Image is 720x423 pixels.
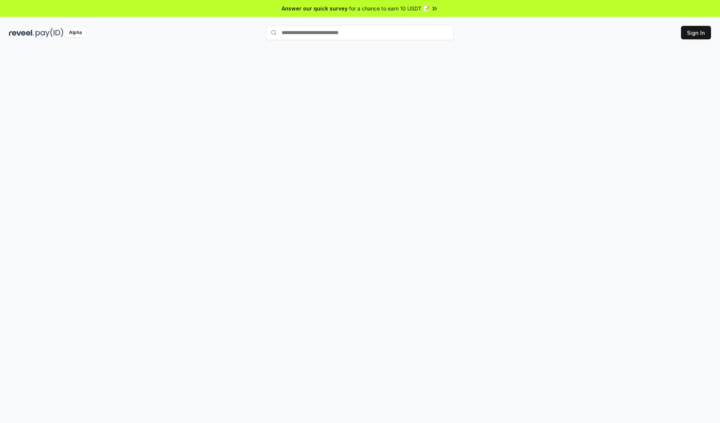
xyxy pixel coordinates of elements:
button: Sign In [681,26,711,39]
img: reveel_dark [9,28,34,37]
img: pay_id [36,28,63,37]
span: for a chance to earn 10 USDT 📝 [349,4,429,12]
div: Alpha [65,28,86,37]
span: Answer our quick survey [282,4,348,12]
